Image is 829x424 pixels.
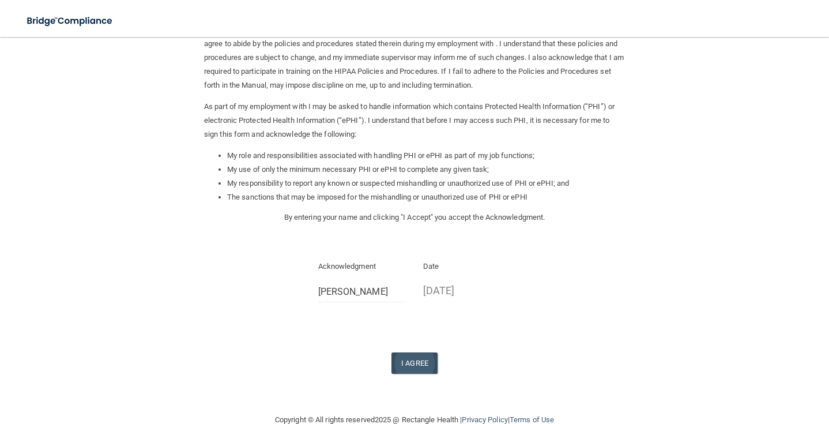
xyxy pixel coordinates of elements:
li: My use of only the minimum necessary PHI or ePHI to complete any given task; [227,163,625,177]
p: Acknowledgment [318,260,406,273]
img: bridge_compliance_login_screen.278c3ca4.svg [17,9,123,33]
a: Privacy Policy [462,415,507,424]
a: Terms of Use [510,415,554,424]
p: I, , have been given the opportunity to review, read and understand ’s HIPAA Policies and Procedu... [204,23,625,92]
li: My role and responsibilities associated with handling PHI or ePHI as part of my job functions; [227,149,625,163]
li: My responsibility to report any known or suspected mishandling or unauthorized use of PHI or ePHI... [227,177,625,190]
p: Date [423,260,511,273]
p: [DATE] [423,281,511,300]
p: As part of my employment with I may be asked to handle information which contains Protected Healt... [204,100,625,141]
li: The sanctions that may be imposed for the mishandling or unauthorized use of PHI or ePHI [227,190,625,204]
p: By entering your name and clicking "I Accept" you accept the Acknowledgment. [204,211,625,224]
input: Full Name [318,281,406,302]
button: I Agree [391,352,438,374]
